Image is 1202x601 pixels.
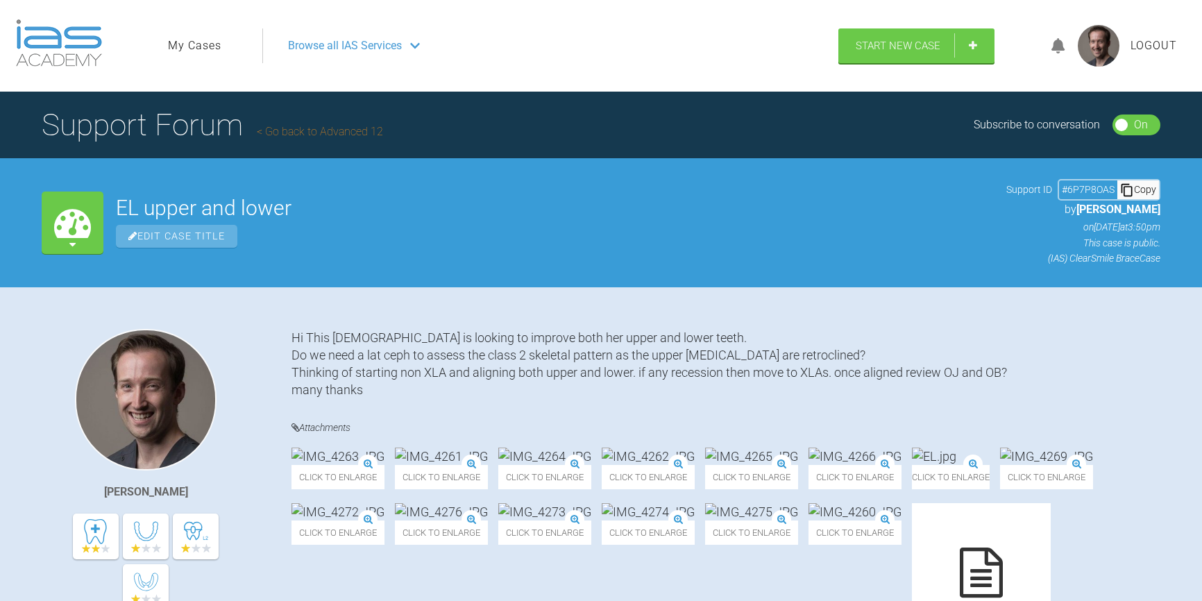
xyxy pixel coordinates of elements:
[104,483,188,501] div: [PERSON_NAME]
[42,101,383,149] h1: Support Forum
[116,198,994,219] h2: EL upper and lower
[116,225,237,248] span: Edit Case Title
[838,28,994,63] a: Start New Case
[395,465,488,489] span: Click to enlarge
[498,520,591,545] span: Click to enlarge
[168,37,221,55] a: My Cases
[1117,180,1159,198] div: Copy
[498,465,591,489] span: Click to enlarge
[602,503,695,520] img: IMG_4274.JPG
[291,503,384,520] img: IMG_4272.JPG
[974,116,1100,134] div: Subscribe to conversation
[291,448,384,465] img: IMG_4263.JPG
[291,329,1160,399] div: Hi This [DEMOGRAPHIC_DATA] is looking to improve both her upper and lower teeth. Do we need a lat...
[912,448,956,465] img: EL.jpg
[1006,182,1052,197] span: Support ID
[856,40,940,52] span: Start New Case
[395,448,488,465] img: IMG_4261.JPG
[705,448,798,465] img: IMG_4265.JPG
[602,520,695,545] span: Click to enlarge
[291,465,384,489] span: Click to enlarge
[395,503,488,520] img: IMG_4276.JPG
[809,465,901,489] span: Click to enlarge
[705,520,798,545] span: Click to enlarge
[809,503,901,520] img: IMG_4260.JPG
[1006,251,1160,266] p: (IAS) ClearSmile Brace Case
[705,503,798,520] img: IMG_4275.JPG
[498,448,591,465] img: IMG_4264.JPG
[291,520,384,545] span: Click to enlarge
[1000,465,1093,489] span: Click to enlarge
[1006,219,1160,235] p: on [DATE] at 3:50pm
[602,465,695,489] span: Click to enlarge
[1006,235,1160,251] p: This case is public.
[1134,116,1148,134] div: On
[602,448,695,465] img: IMG_4262.JPG
[395,520,488,545] span: Click to enlarge
[809,520,901,545] span: Click to enlarge
[1000,448,1093,465] img: IMG_4269.JPG
[16,19,102,67] img: logo-light.3e3ef733.png
[75,329,217,471] img: James Crouch Baker
[705,465,798,489] span: Click to enlarge
[1131,37,1177,55] a: Logout
[1078,25,1119,67] img: profile.png
[1076,203,1160,216] span: [PERSON_NAME]
[809,448,901,465] img: IMG_4266.JPG
[291,419,1160,437] h4: Attachments
[1059,182,1117,197] div: # 6P7P8OAS
[498,503,591,520] img: IMG_4273.JPG
[288,37,402,55] span: Browse all IAS Services
[912,465,990,489] span: Click to enlarge
[257,125,383,138] a: Go back to Advanced 12
[1006,201,1160,219] p: by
